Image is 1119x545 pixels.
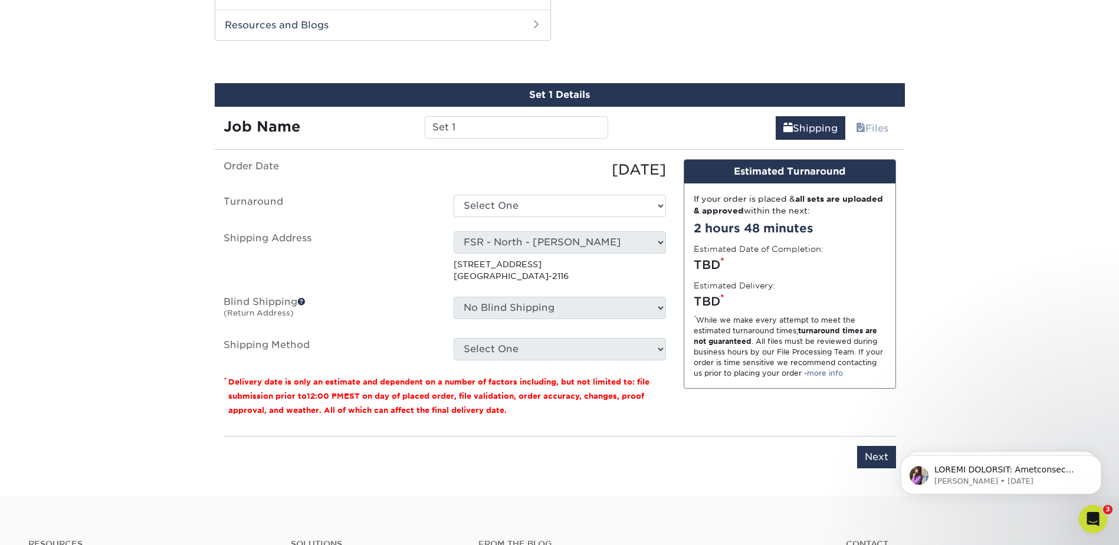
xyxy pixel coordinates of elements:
[848,116,896,140] a: Files
[454,258,666,283] p: [STREET_ADDRESS] [GEOGRAPHIC_DATA]-2116
[694,326,877,346] strong: turnaround times are not guaranteed
[215,9,550,40] h2: Resources and Blogs
[445,159,675,180] div: [DATE]
[215,338,445,360] label: Shipping Method
[776,116,845,140] a: Shipping
[51,45,204,56] p: Message from Erica, sent 5w ago
[694,315,886,379] div: While we make every attempt to meet the estimated turnaround times; . All files must be reviewed ...
[228,377,649,415] small: Delivery date is only an estimate and dependent on a number of factors including, but not limited...
[694,256,886,274] div: TBD
[1103,505,1113,514] span: 3
[694,243,823,255] label: Estimated Date of Completion:
[425,116,608,139] input: Enter a job name
[694,219,886,237] div: 2 hours 48 minutes
[51,34,204,395] span: LOREMI DOLORSIT: Ametconsec Adipi 6488-85741-02848 Elits doe tem incidid utla etdol magna aliq En...
[694,193,886,217] div: If your order is placed & within the next:
[224,118,300,135] strong: Job Name
[215,195,445,217] label: Turnaround
[215,231,445,283] label: Shipping Address
[684,160,895,183] div: Estimated Turnaround
[307,392,344,400] span: 12:00 PM
[1079,505,1107,533] iframe: Intercom live chat
[694,293,886,310] div: TBD
[883,431,1119,513] iframe: Intercom notifications message
[215,83,905,107] div: Set 1 Details
[224,308,294,317] small: (Return Address)
[783,123,793,134] span: shipping
[215,159,445,180] label: Order Date
[694,280,775,291] label: Estimated Delivery:
[807,369,843,377] a: more info
[857,446,896,468] input: Next
[215,297,445,324] label: Blind Shipping
[856,123,865,134] span: files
